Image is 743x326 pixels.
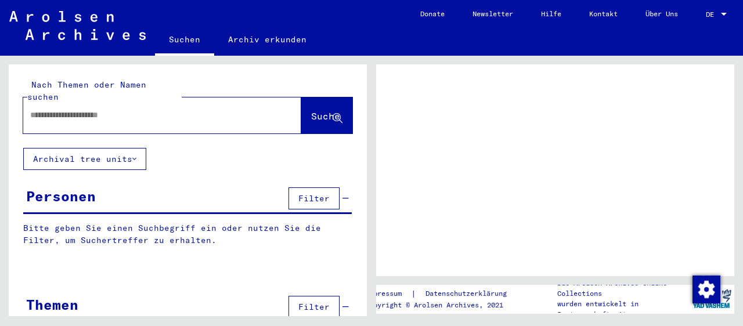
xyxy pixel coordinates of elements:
a: Impressum [365,288,411,300]
mat-label: Nach Themen oder Namen suchen [27,79,146,102]
div: Zustimmung ändern [692,275,720,303]
button: Suche [301,97,352,133]
div: Personen [26,186,96,207]
button: Filter [288,296,340,318]
p: Bitte geben Sie einen Suchbegriff ein oder nutzen Sie die Filter, um Suchertreffer zu erhalten. [23,222,352,247]
span: Filter [298,193,330,204]
p: Copyright © Arolsen Archives, 2021 [365,300,521,310]
p: wurden entwickelt in Partnerschaft mit [557,299,690,320]
a: Suchen [155,26,214,56]
span: DE [706,10,719,19]
a: Archiv erkunden [214,26,320,53]
img: Zustimmung ändern [692,276,720,303]
button: Archival tree units [23,148,146,170]
div: | [365,288,521,300]
a: Datenschutzerklärung [416,288,521,300]
img: yv_logo.png [690,284,734,313]
span: Filter [298,302,330,312]
p: Die Arolsen Archives Online-Collections [557,278,690,299]
span: Suche [311,110,340,122]
img: Arolsen_neg.svg [9,11,146,40]
div: Themen [26,294,78,315]
button: Filter [288,187,340,209]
